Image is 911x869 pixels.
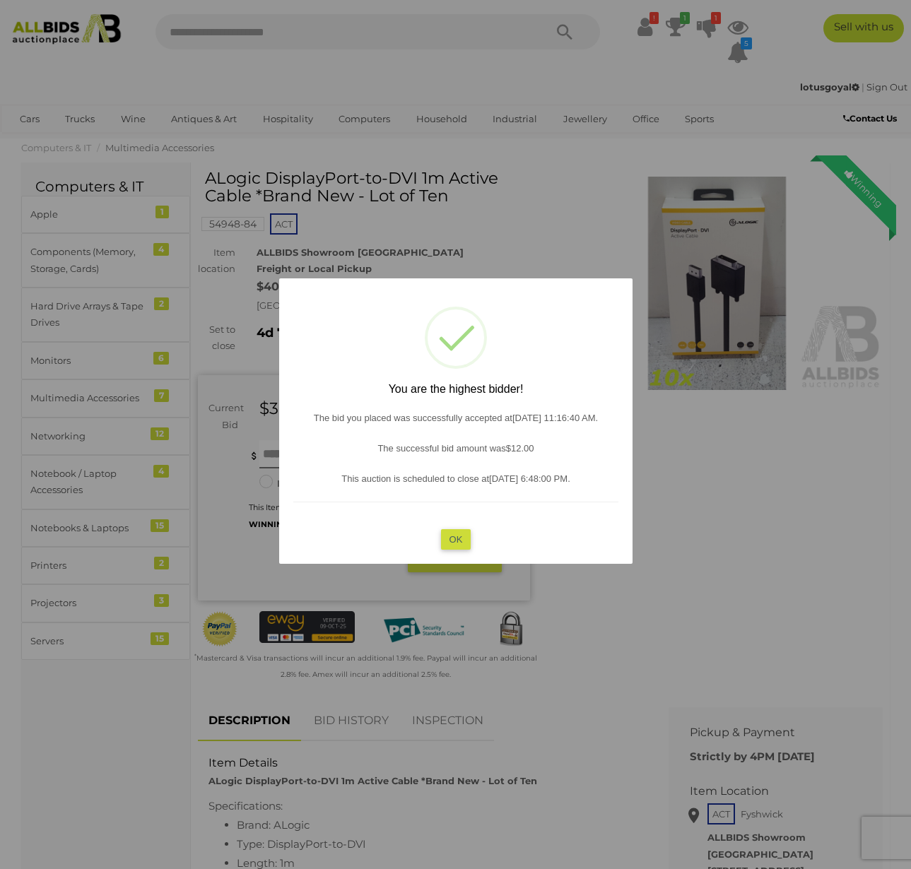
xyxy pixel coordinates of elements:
[440,529,471,550] button: OK
[293,471,618,487] p: This auction is scheduled to close at .
[489,473,568,484] span: [DATE] 6:48:00 PM
[293,440,618,456] p: The successful bid amount was
[505,443,534,454] span: $12.00
[293,410,618,426] p: The bid you placed was successfully accepted at .
[512,413,595,423] span: [DATE] 11:16:40 AM
[293,383,618,396] h2: You are the highest bidder!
